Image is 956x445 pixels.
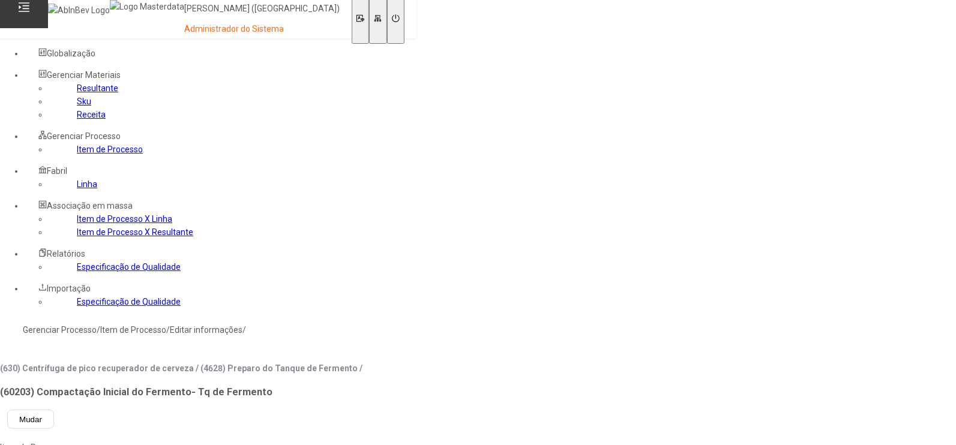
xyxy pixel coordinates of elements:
p: Administrador do Sistema [184,23,340,35]
span: Gerenciar Processo [47,131,121,141]
span: Importação [47,284,91,293]
span: Gerenciar Materiais [47,70,121,80]
a: Sku [77,97,91,106]
a: Item de Processo X Resultante [77,227,193,237]
nz-breadcrumb-separator: / [242,325,246,335]
span: Associação em massa [47,201,133,211]
a: Gerenciar Processo [23,325,97,335]
span: Globalização [47,49,95,58]
a: Editar informações [170,325,242,335]
p: [PERSON_NAME] ([GEOGRAPHIC_DATA]) [184,3,340,15]
span: Relatórios [47,249,85,258]
a: Item de Processo [100,325,166,335]
a: Item de Processo [77,145,143,154]
a: Resultante [77,83,118,93]
a: Linha [77,179,97,189]
a: Receita [77,110,106,119]
a: Especificação de Qualidade [77,262,181,272]
nz-breadcrumb-separator: / [166,325,170,335]
span: Mudar [19,415,42,424]
img: AbInBev Logo [48,4,110,17]
nz-breadcrumb-separator: / [97,325,100,335]
button: Mudar [7,410,54,429]
a: Especificação de Qualidade [77,297,181,306]
span: Fabril [47,166,67,176]
a: Item de Processo X Linha [77,214,172,224]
